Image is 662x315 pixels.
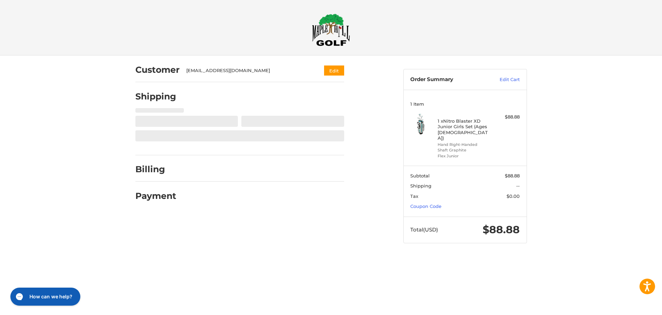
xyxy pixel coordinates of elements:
h2: Payment [135,191,176,201]
span: $0.00 [507,193,520,199]
h4: 1 x Nitro Blaster XD Junior Girls Set (Ages [DEMOGRAPHIC_DATA]) [438,118,491,141]
button: Edit [324,65,344,76]
div: [EMAIL_ADDRESS][DOMAIN_NAME] [186,67,311,74]
span: Tax [410,193,418,199]
span: Total (USD) [410,226,438,233]
span: -- [516,183,520,189]
li: Hand Right-Handed [438,142,491,148]
a: Edit Cart [485,76,520,83]
a: Coupon Code [410,203,441,209]
h2: Billing [135,164,176,175]
iframe: Gorgias live chat messenger [7,285,82,308]
img: Maple Hill Golf [312,14,350,46]
li: Flex Junior [438,153,491,159]
div: $88.88 [492,114,520,121]
h2: Shipping [135,91,176,102]
h3: Order Summary [410,76,485,83]
li: Shaft Graphite [438,147,491,153]
h2: Customer [135,64,180,75]
span: Shipping [410,183,431,189]
h3: 1 Item [410,101,520,107]
span: $88.88 [483,223,520,236]
span: Subtotal [410,173,430,178]
span: $88.88 [505,173,520,178]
